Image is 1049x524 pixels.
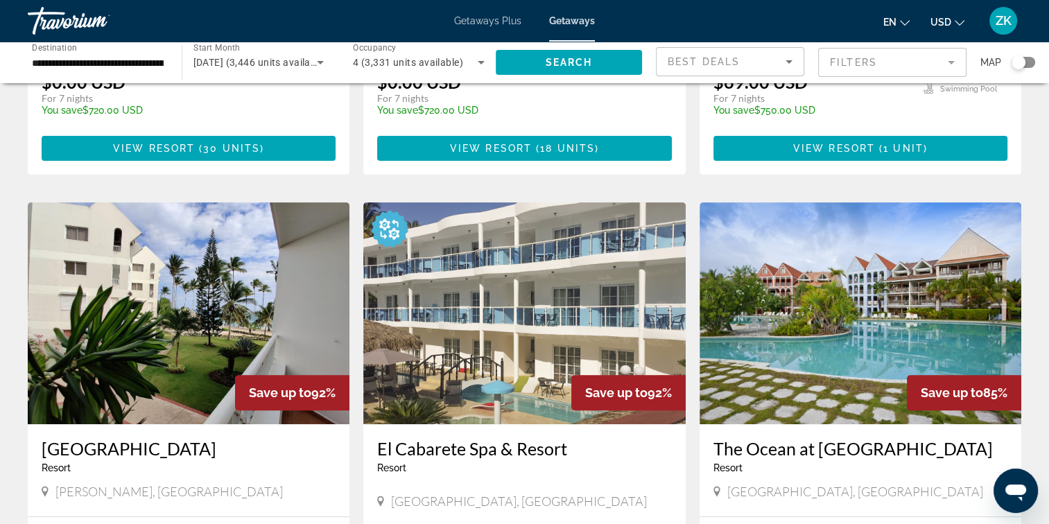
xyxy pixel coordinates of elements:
span: en [883,17,896,28]
button: View Resort(1 unit) [713,136,1007,161]
p: For 7 nights [377,92,573,105]
span: Search [545,57,592,68]
span: View Resort [793,143,875,154]
span: Save up to [249,385,311,400]
button: User Menu [985,6,1021,35]
span: Occupancy [353,43,397,53]
a: Travorium [28,3,166,39]
span: ( ) [195,143,264,154]
span: ZK [996,14,1012,28]
span: 1 unit [883,143,924,154]
p: For 7 nights [713,92,910,105]
span: 30 units [203,143,260,154]
button: Filter [818,47,966,78]
span: You save [377,105,418,116]
p: For 7 nights [42,92,238,105]
span: [DATE] (3,446 units available) [193,57,328,68]
iframe: Button to launch messaging window [994,469,1038,513]
span: Save up to [585,385,648,400]
div: 92% [571,375,686,410]
a: Getaways [549,15,595,26]
span: Resort [42,462,71,473]
span: Destination [32,42,77,52]
span: [GEOGRAPHIC_DATA], [GEOGRAPHIC_DATA] [391,494,647,509]
span: Resort [713,462,743,473]
span: You save [42,105,83,116]
mat-select: Sort by [668,53,792,70]
span: Best Deals [668,56,740,67]
span: Save up to [921,385,983,400]
div: 85% [907,375,1021,410]
span: 18 units [540,143,595,154]
div: 92% [235,375,349,410]
button: Change language [883,12,910,32]
span: Start Month [193,43,240,53]
span: [GEOGRAPHIC_DATA], [GEOGRAPHIC_DATA] [727,484,983,499]
span: View Resort [113,143,195,154]
span: [PERSON_NAME], [GEOGRAPHIC_DATA] [55,484,283,499]
button: View Resort(18 units) [377,136,671,161]
span: Map [980,53,1001,72]
p: $750.00 USD [713,105,910,116]
span: ( ) [532,143,599,154]
a: El Cabarete Spa & Resort [377,438,671,459]
a: The Ocean at [GEOGRAPHIC_DATA] [713,438,1007,459]
span: ( ) [875,143,928,154]
img: 3930E01X.jpg [28,202,349,424]
span: 4 (3,331 units available) [353,57,463,68]
span: Swimming Pool [940,85,997,94]
button: Search [496,50,643,75]
img: 4063O01X.jpg [700,202,1021,424]
p: $720.00 USD [377,105,573,116]
img: D826E01X.jpg [363,202,685,424]
p: $720.00 USD [42,105,238,116]
a: Getaways Plus [454,15,521,26]
span: USD [930,17,951,28]
span: Resort [377,462,406,473]
a: [GEOGRAPHIC_DATA] [42,438,336,459]
button: View Resort(30 units) [42,136,336,161]
span: View Resort [450,143,532,154]
span: You save [713,105,754,116]
button: Change currency [930,12,964,32]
